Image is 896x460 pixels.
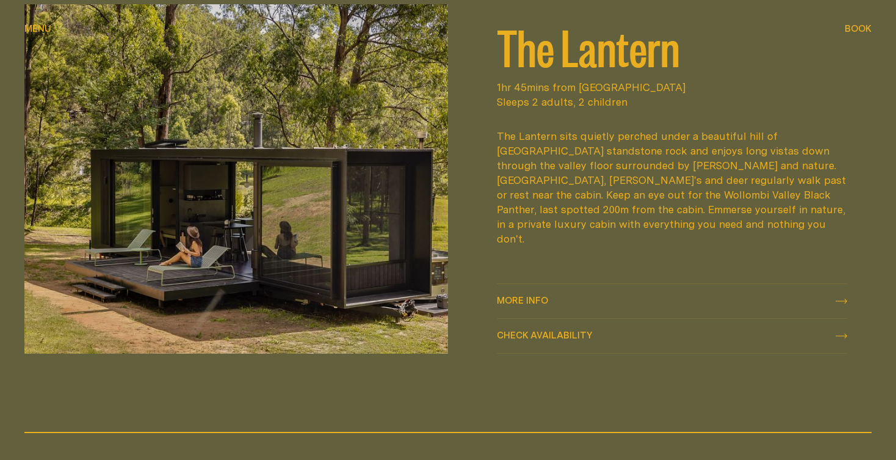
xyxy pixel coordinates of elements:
[24,24,51,33] span: Menu
[24,22,51,37] button: show menu
[497,330,593,340] span: Check availability
[497,21,847,70] h2: The Lantern
[497,129,847,246] div: The Lantern sits quietly perched under a beautiful hill of [GEOGRAPHIC_DATA] standstone rock and ...
[845,22,872,37] button: show booking tray
[497,284,847,318] a: More info
[497,80,847,95] span: 1hr 45mins from [GEOGRAPHIC_DATA]
[497,319,847,353] button: check availability
[845,24,872,33] span: Book
[497,95,847,109] span: Sleeps 2 adults, 2 children
[497,296,548,305] span: More info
